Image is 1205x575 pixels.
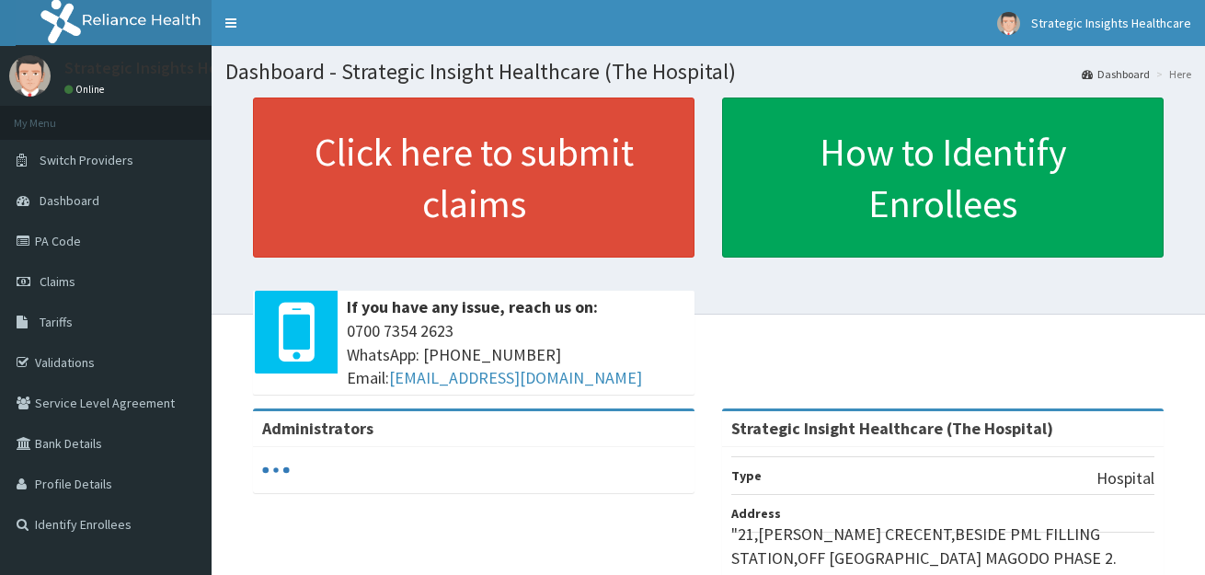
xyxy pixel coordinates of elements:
p: Hospital [1096,466,1154,490]
a: Dashboard [1082,66,1150,82]
a: Click here to submit claims [253,98,694,258]
h1: Dashboard - Strategic Insight Healthcare (The Hospital) [225,60,1191,84]
b: If you have any issue, reach us on: [347,296,598,317]
span: 0700 7354 2623 WhatsApp: [PHONE_NUMBER] Email: [347,319,685,390]
p: Strategic Insights Healthcare [64,60,279,76]
span: Dashboard [40,192,99,209]
span: Strategic Insights Healthcare [1031,15,1191,31]
span: Claims [40,273,75,290]
svg: audio-loading [262,456,290,484]
a: Online [64,83,109,96]
img: User Image [9,55,51,97]
strong: Strategic Insight Healthcare (The Hospital) [731,418,1053,439]
b: Administrators [262,418,373,439]
img: User Image [997,12,1020,35]
a: [EMAIL_ADDRESS][DOMAIN_NAME] [389,367,642,388]
a: How to Identify Enrollees [722,98,1164,258]
li: Here [1152,66,1191,82]
b: Type [731,467,762,484]
span: Switch Providers [40,152,133,168]
p: "21,[PERSON_NAME] CRECENT,BESIDE PML FILLING STATION,OFF [GEOGRAPHIC_DATA] MAGODO PHASE 2. [731,523,1154,569]
span: Tariffs [40,314,73,330]
b: Address [731,505,781,522]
